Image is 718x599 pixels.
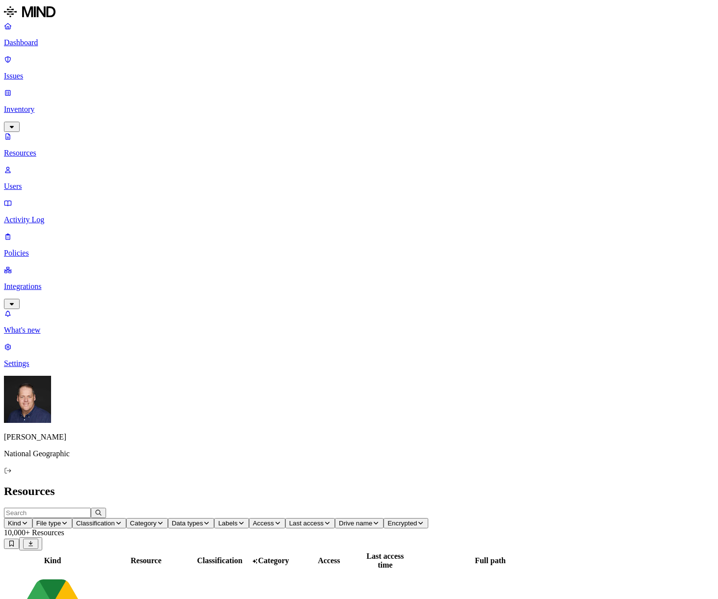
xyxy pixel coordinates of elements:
[8,520,21,527] span: Kind
[4,199,714,224] a: Activity Log
[4,182,714,191] p: Users
[172,520,203,527] span: Data types
[339,520,372,527] span: Drive name
[294,556,364,565] div: Access
[4,149,714,157] p: Resources
[4,132,714,157] a: Resources
[366,552,405,570] div: Last access time
[102,556,191,565] div: Resource
[4,309,714,335] a: What's new
[407,556,574,565] div: Full path
[289,520,324,527] span: Last access
[218,520,237,527] span: Labels
[387,520,417,527] span: Encrypted
[4,232,714,258] a: Policies
[36,520,61,527] span: File type
[4,342,714,368] a: Settings
[4,326,714,335] p: What's new
[4,359,714,368] p: Settings
[193,556,247,565] div: Classification
[4,215,714,224] p: Activity Log
[4,508,91,518] input: Search
[4,38,714,47] p: Dashboard
[4,4,55,20] img: MIND
[4,88,714,130] a: Inventory
[5,556,100,565] div: Kind
[130,520,157,527] span: Category
[253,520,274,527] span: Access
[4,376,51,423] img: Mark DeCarlo
[4,485,714,498] h2: Resources
[4,528,64,537] span: 10,000+ Resources
[4,55,714,80] a: Issues
[4,282,714,291] p: Integrations
[4,72,714,80] p: Issues
[4,105,714,114] p: Inventory
[4,22,714,47] a: Dashboard
[4,165,714,191] a: Users
[4,449,714,458] p: National Geographic
[76,520,115,527] span: Classification
[258,556,289,565] span: Category
[4,249,714,258] p: Policies
[4,4,714,22] a: MIND
[4,265,714,308] a: Integrations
